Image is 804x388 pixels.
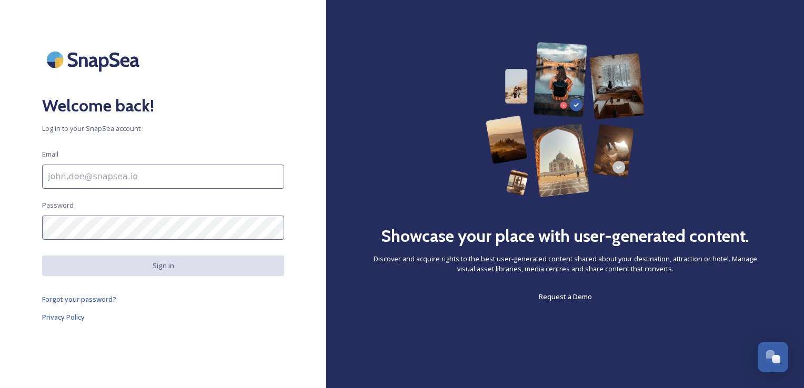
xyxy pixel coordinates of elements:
span: Email [42,149,58,159]
button: Open Chat [758,342,788,372]
span: Forgot your password? [42,294,116,304]
a: Forgot your password? [42,293,284,305]
input: john.doe@snapsea.io [42,165,284,189]
img: 63b42ca75bacad526042e722_Group%20154-p-800.png [486,42,644,197]
span: Discover and acquire rights to the best user-generated content shared about your destination, att... [368,254,762,274]
span: Request a Demo [539,292,592,301]
a: Privacy Policy [42,311,284,323]
span: Privacy Policy [42,312,85,322]
span: Log in to your SnapSea account [42,124,284,134]
span: Password [42,200,74,210]
h2: Welcome back! [42,93,284,118]
img: SnapSea Logo [42,42,147,77]
a: Request a Demo [539,290,592,303]
button: Sign in [42,256,284,276]
h2: Showcase your place with user-generated content. [381,223,749,249]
